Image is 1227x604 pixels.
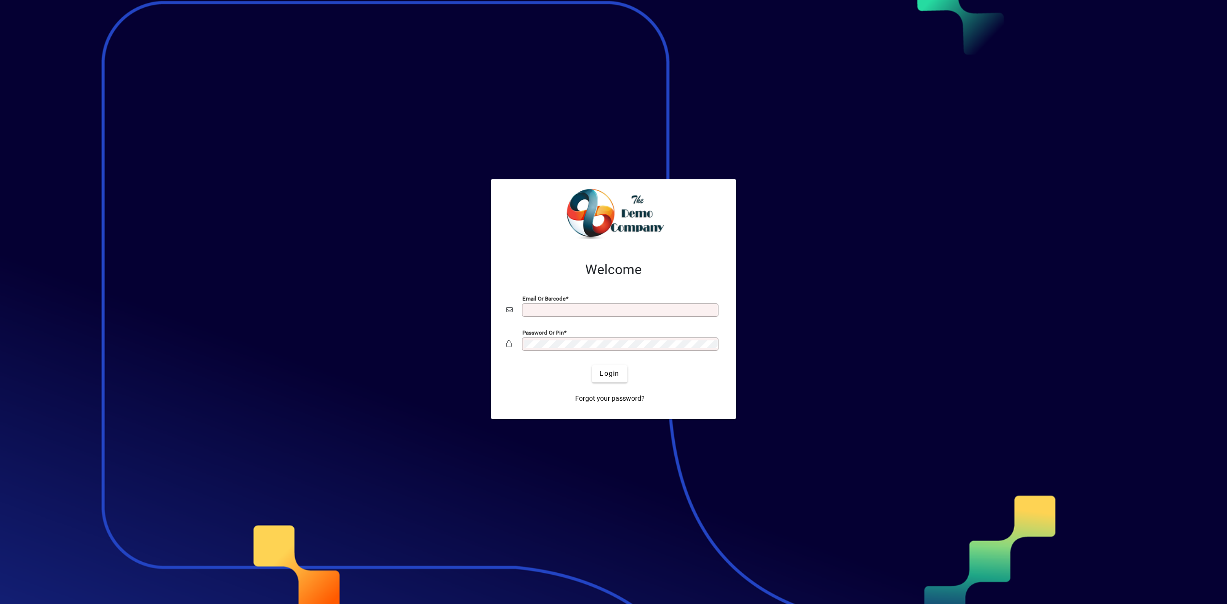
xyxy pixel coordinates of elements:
[506,262,721,278] h2: Welcome
[522,295,566,302] mat-label: Email or Barcode
[592,365,627,383] button: Login
[522,329,564,336] mat-label: Password or Pin
[571,390,648,407] a: Forgot your password?
[575,394,645,404] span: Forgot your password?
[600,369,619,379] span: Login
